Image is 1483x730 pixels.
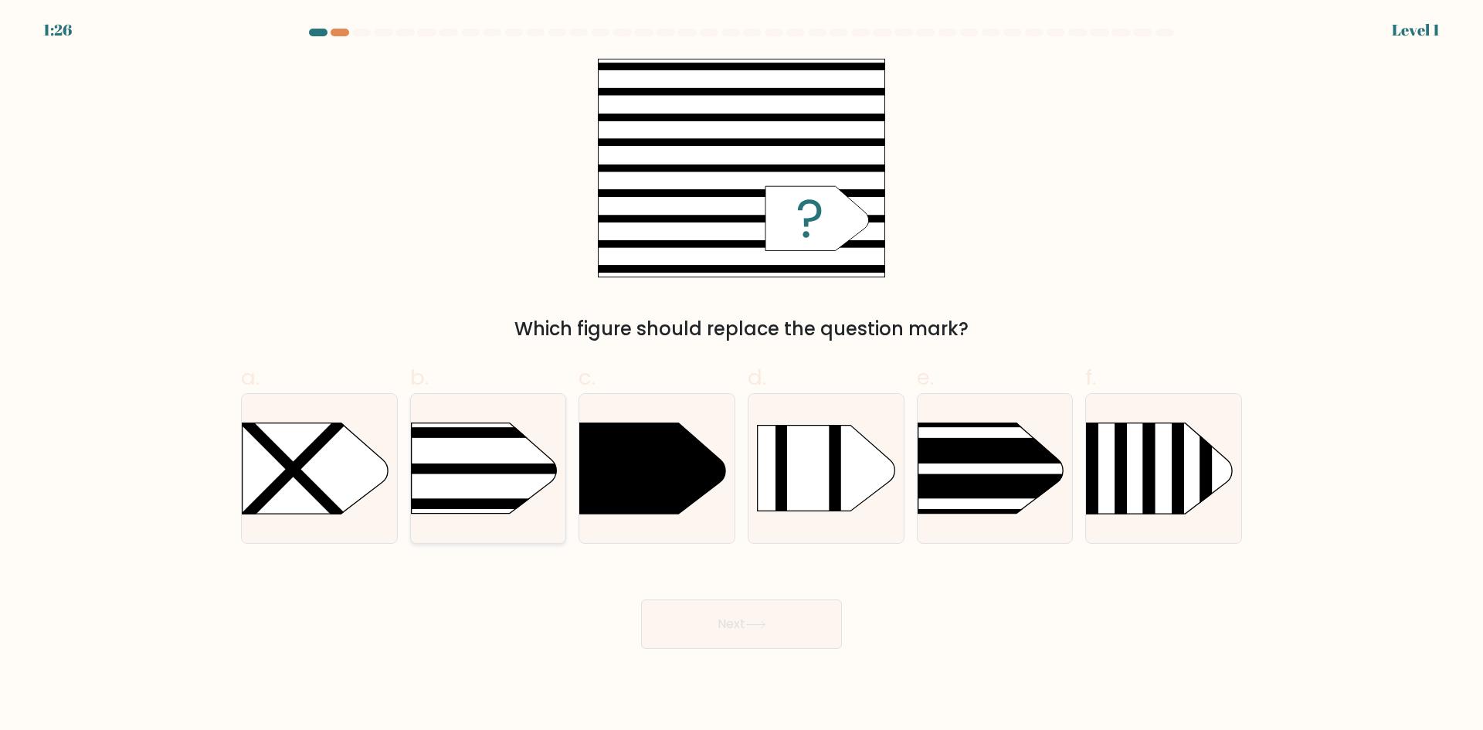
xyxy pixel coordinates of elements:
[748,362,766,392] span: d.
[641,599,842,649] button: Next
[250,315,1233,343] div: Which figure should replace the question mark?
[579,362,596,392] span: c.
[1085,362,1096,392] span: f.
[1392,19,1440,42] div: Level 1
[917,362,934,392] span: e.
[241,362,260,392] span: a.
[410,362,429,392] span: b.
[43,19,72,42] div: 1:26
